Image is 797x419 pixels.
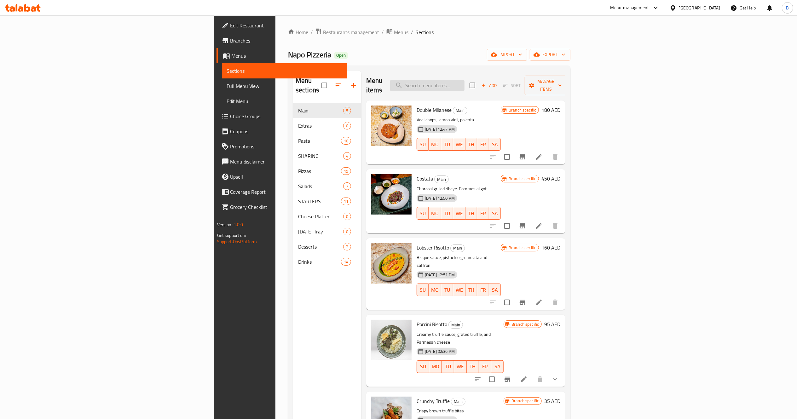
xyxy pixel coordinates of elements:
span: Choice Groups [230,112,342,120]
span: TH [469,362,476,371]
span: Version: [217,221,233,229]
div: Main [448,321,463,329]
span: Main [451,398,465,405]
span: MO [431,285,439,295]
span: FR [480,209,486,218]
span: Select to update [500,296,514,309]
div: Pizzas19 [293,164,361,179]
span: 0 [344,214,351,220]
span: Sections [227,67,342,75]
span: Promotions [230,143,342,150]
button: TH [467,360,479,373]
span: Coupons [230,128,342,135]
div: Ramadan Tray [298,228,343,235]
span: Select all sections [318,79,331,92]
div: items [343,152,351,160]
span: SA [492,140,498,149]
div: [DATE] Tray0 [293,224,361,239]
button: delete [548,218,563,233]
img: Costata [371,174,412,215]
img: Double Milanese [371,106,412,146]
span: TU [444,362,452,371]
button: Add section [346,78,361,93]
span: Select section [466,79,479,92]
span: Crunchy Truffle [417,396,450,406]
span: Menus [232,52,342,60]
div: Drinks [298,258,341,266]
span: Pizzas [298,167,341,175]
span: Desserts [298,243,343,250]
button: Branch-specific-item [515,295,530,310]
div: Menu-management [610,4,649,12]
div: SHARING4 [293,148,361,164]
div: [GEOGRAPHIC_DATA] [679,4,720,11]
span: SU [419,285,426,295]
button: WE [453,138,465,151]
a: Coverage Report [217,184,347,199]
button: WE [454,360,466,373]
span: [DATE] 02:36 PM [422,348,457,354]
span: Coverage Report [230,188,342,196]
button: SA [489,207,501,220]
div: STARTERS11 [293,194,361,209]
div: Salads7 [293,179,361,194]
button: TU [441,138,453,151]
li: / [411,28,413,36]
span: Lobster Risotto [417,243,449,252]
button: TU [441,207,453,220]
div: Extras [298,122,343,129]
div: Main [450,244,465,252]
span: Add item [479,81,499,90]
span: Main [435,176,448,183]
div: Pasta [298,137,341,145]
div: items [343,228,351,235]
span: Cheese Platter [298,213,343,220]
span: SHARING [298,152,343,160]
span: Full Menu View [227,82,342,90]
div: items [343,213,351,220]
h2: Menu items [366,76,383,95]
button: delete [548,295,563,310]
button: delete [548,149,563,164]
span: 0 [344,123,351,129]
span: MO [431,140,439,149]
p: Bisque sauce, pistachio gremolata and saffron [417,254,501,269]
a: Edit menu item [535,299,543,306]
img: Porcini Risotto [371,320,412,360]
span: 4 [344,153,351,159]
h6: 180 AED [541,106,560,114]
div: Pasta10 [293,133,361,148]
span: TU [444,209,450,218]
span: Branch specific [506,176,539,182]
span: Main [453,107,467,114]
h6: 160 AED [541,243,560,252]
span: 7 [344,183,351,189]
button: Add [479,81,499,90]
button: Branch-specific-item [515,218,530,233]
span: TH [468,140,475,149]
span: Main [449,321,463,329]
a: Grocery Checklist [217,199,347,215]
div: Salads [298,182,343,190]
span: Sort sections [331,78,346,93]
span: 1.0.0 [234,221,243,229]
button: Manage items [525,76,567,95]
span: 0 [344,229,351,235]
span: Grocery Checklist [230,203,342,211]
span: Menu disclaimer [230,158,342,165]
span: Manage items [530,77,562,93]
span: FR [482,362,489,371]
p: Veal chops, lemon aioli, polenta [417,116,501,124]
span: Select to update [500,219,514,232]
span: B [786,4,789,11]
a: Menus [217,48,347,63]
p: Creamy truffle sauce, grated truffle, and Parmesan cheese [417,330,504,346]
span: 10 [341,138,351,144]
span: TU [444,285,450,295]
span: Main [298,107,343,114]
span: Branch specific [509,321,541,327]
